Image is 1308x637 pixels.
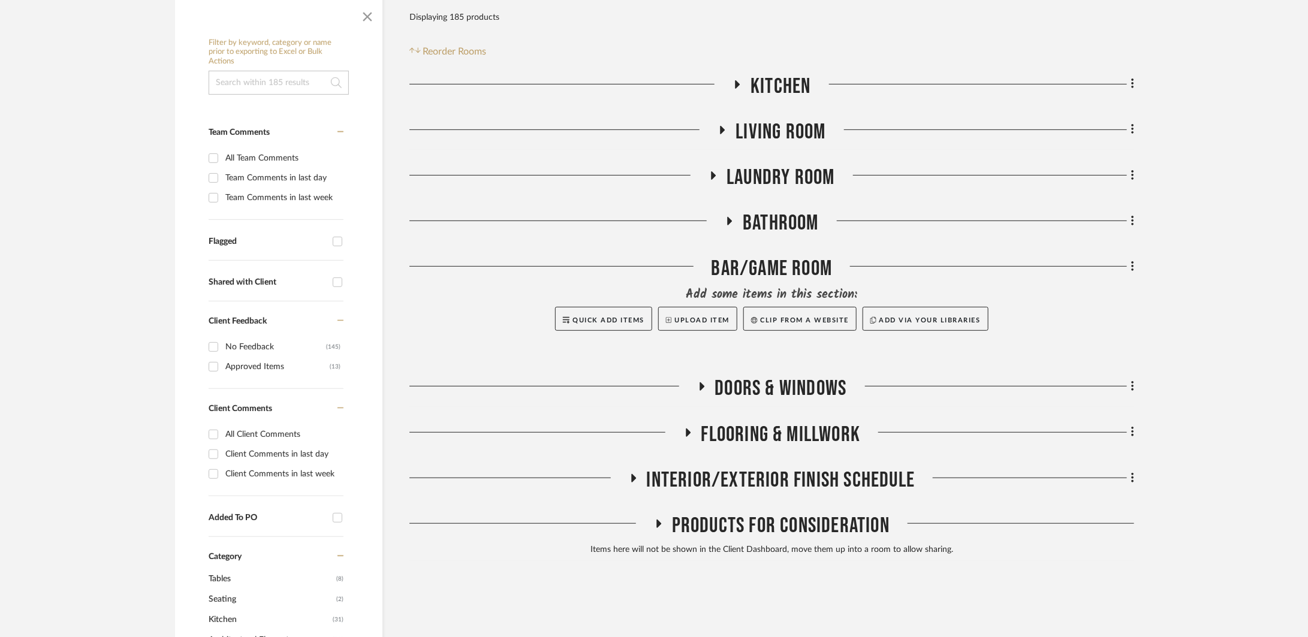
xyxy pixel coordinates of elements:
div: Client Comments in last day [225,445,340,464]
button: Clip from a website [743,307,857,331]
span: (31) [333,610,343,629]
span: Laundry Room [727,165,834,191]
span: Living Room [736,119,825,145]
div: Added To PO [209,513,327,523]
span: Products For Consideration [672,513,890,539]
button: Upload Item [658,307,737,331]
span: INTERIOR/EXTERIOR FINISH SCHEDULE [647,467,915,493]
div: Items here will not be shown in the Client Dashboard, move them up into a room to allow sharing. [409,544,1134,557]
div: Shared with Client [209,277,327,288]
button: Reorder Rooms [409,44,487,59]
span: Kitchen [751,74,810,99]
span: (2) [336,590,343,609]
div: Team Comments in last week [225,188,340,207]
div: Displaying 185 products [409,5,499,29]
span: (8) [336,569,343,588]
span: Quick Add Items [572,317,644,324]
span: DOORS & WINDOWS [715,376,847,401]
div: No Feedback [225,337,326,357]
button: Add via your libraries [863,307,988,331]
span: Kitchen [209,609,330,630]
span: Client Comments [209,404,272,413]
div: Team Comments in last day [225,168,340,188]
div: All Team Comments [225,149,340,168]
h6: Filter by keyword, category or name prior to exporting to Excel or Bulk Actions [209,38,349,67]
span: Bathroom [743,210,819,236]
span: FLOORING & MILLWORK [701,422,861,448]
input: Search within 185 results [209,71,349,95]
div: Add some items in this section: [409,286,1134,303]
div: (145) [326,337,340,357]
div: Flagged [209,237,327,247]
span: Client Feedback [209,317,267,325]
button: Close [355,2,379,26]
span: Reorder Rooms [423,44,487,59]
div: Client Comments in last week [225,464,340,484]
span: Team Comments [209,128,270,137]
button: Quick Add Items [555,307,652,331]
div: Approved Items [225,357,330,376]
div: All Client Comments [225,425,340,444]
div: (13) [330,357,340,376]
span: Tables [209,569,333,589]
span: Seating [209,589,333,609]
span: Category [209,552,242,562]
